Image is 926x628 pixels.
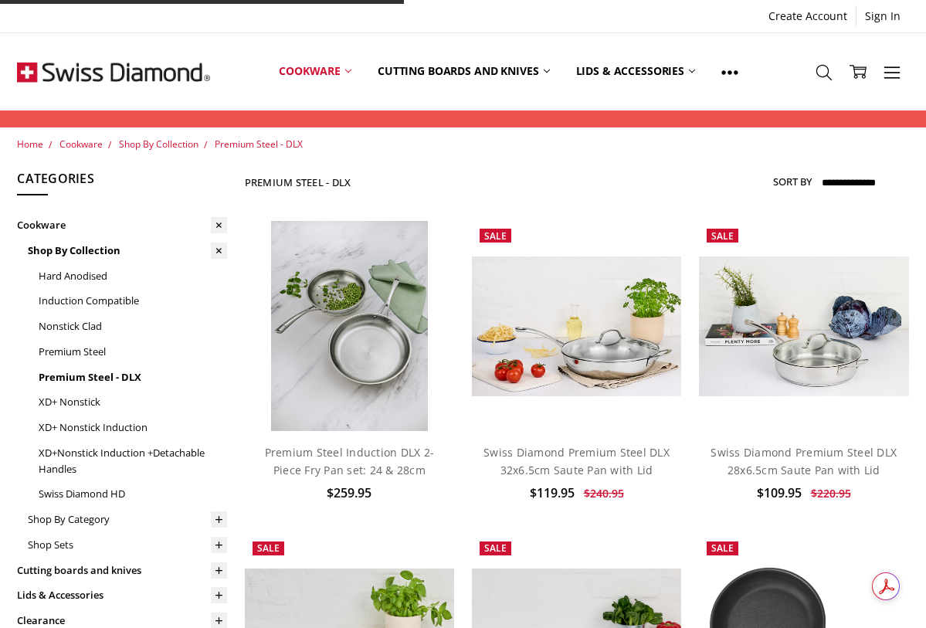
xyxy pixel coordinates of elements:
[265,445,435,477] a: Premium Steel Induction DLX 2-Piece Fry Pan set: 24 & 28cm
[17,583,227,609] a: Lids & Accessories
[257,541,280,555] span: Sale
[28,532,227,558] a: Shop Sets
[215,137,303,151] a: Premium Steel - DLX
[39,415,227,440] a: XD+ Nonstick Induction
[39,389,227,415] a: XD+ Nonstick
[39,440,227,482] a: XD+Nonstick Induction +Detachable Handles
[28,507,227,532] a: Shop By Category
[119,137,198,151] a: Shop By Collection
[17,212,227,238] a: Cookware
[563,37,708,106] a: Lids & Accessories
[245,176,351,188] h1: Premium Steel - DLX
[760,5,856,27] a: Create Account
[773,169,812,194] label: Sort By
[327,484,371,501] span: $259.95
[483,445,670,477] a: Swiss Diamond Premium Steel DLX 32x6.5cm Saute Pan with Lid
[28,238,227,263] a: Shop By Collection
[271,221,429,431] img: Premium steel DLX 2pc fry pan set (28 and 24cm) life style shot
[39,263,227,289] a: Hard Anodised
[472,256,682,396] img: Swiss Diamond Premium Steel DLX 32x6.5cm Saute Pan with Lid
[699,221,909,431] a: Swiss Diamond Premium Steel DLX 28x6.5cm Saute Pan with Lid
[484,541,507,555] span: Sale
[530,484,575,501] span: $119.95
[711,541,734,555] span: Sale
[17,137,43,151] a: Home
[17,169,227,195] h5: Categories
[39,288,227,314] a: Induction Compatible
[39,314,227,339] a: Nonstick Clad
[484,229,507,243] span: Sale
[711,445,897,477] a: Swiss Diamond Premium Steel DLX 28x6.5cm Saute Pan with Lid
[17,558,227,583] a: Cutting boards and knives
[245,221,455,431] a: Premium steel DLX 2pc fry pan set (28 and 24cm) life style shot
[757,484,802,501] span: $109.95
[811,486,851,501] span: $220.95
[39,481,227,507] a: Swiss Diamond HD
[17,33,210,110] img: Free Shipping On Every Order
[266,37,365,106] a: Cookware
[584,486,624,501] span: $240.95
[699,256,909,396] img: Swiss Diamond Premium Steel DLX 28x6.5cm Saute Pan with Lid
[365,37,563,106] a: Cutting boards and knives
[856,5,909,27] a: Sign In
[39,339,227,365] a: Premium Steel
[708,37,751,107] a: Show All
[472,221,682,431] a: Swiss Diamond Premium Steel DLX 32x6.5cm Saute Pan with Lid
[39,365,227,390] a: Premium Steel - DLX
[711,229,734,243] span: Sale
[59,137,103,151] a: Cookware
